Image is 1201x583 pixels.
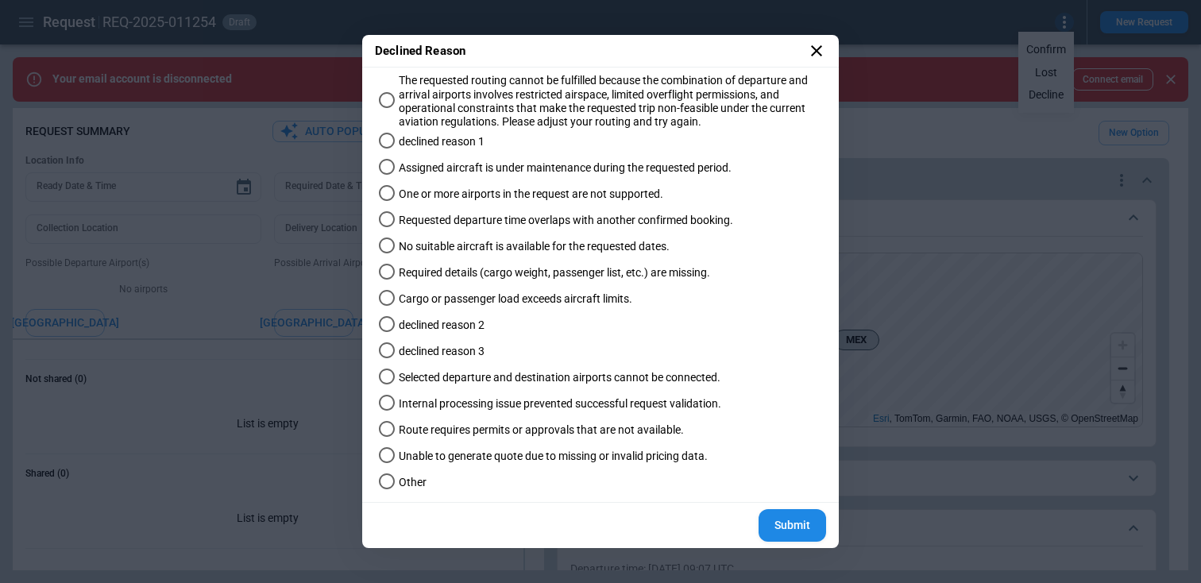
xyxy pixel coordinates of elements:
[759,509,826,542] button: Submit
[399,345,485,358] span: declined reason 3
[399,74,813,129] span: The requested routing cannot be fulfilled because the combination of departure and arrival airpor...
[399,319,485,332] span: declined reason 2
[399,292,632,306] span: Cargo or passenger load exceeds aircraft limits.
[399,161,732,175] span: Assigned aircraft is under maintenance during the requested period.
[399,187,663,201] span: One or more airports in the request are not supported.
[399,214,733,227] span: Requested departure time overlaps with another confirmed booking.
[399,135,485,149] span: declined reason 1
[399,423,684,437] span: Route requires permits or approvals that are not available.
[399,371,720,384] span: Selected departure and destination airports cannot be connected.
[399,450,708,463] span: Unable to generate quote due to missing or invalid pricing data.
[362,35,839,68] h2: Declined Reason
[399,397,721,411] span: Internal processing issue prevented successful request validation.
[399,240,670,253] span: No suitable aircraft is available for the requested dates.
[399,266,710,280] span: Required details (cargo weight, passenger list, etc.) are missing.
[399,476,427,489] span: Other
